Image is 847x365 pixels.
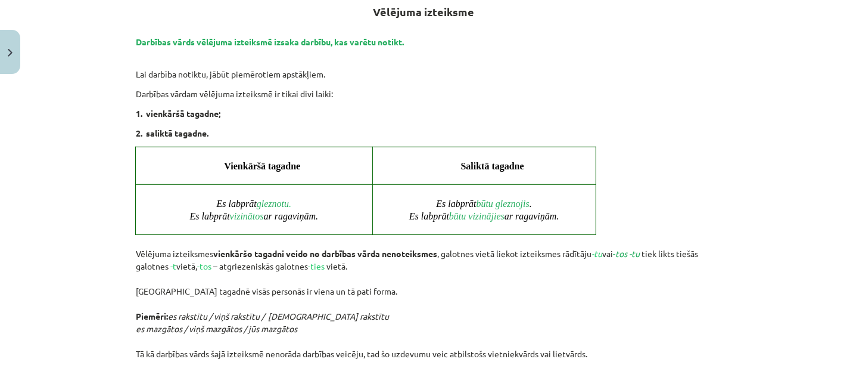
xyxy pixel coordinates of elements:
span: Vienkāršā tagadne [224,161,300,171]
span: būtu vizinājies [449,211,505,221]
strong: Vēlējuma izteiksme [373,5,474,18]
span: Es labprāt [217,199,257,209]
em: -tu [591,248,602,259]
span: - [613,248,640,259]
strong: Darbības vārds vēlējuma izteiksmē izsaka darbību, kas varētu notikt. [136,36,404,47]
span: Saliktā tagadne [461,161,524,171]
img: icon-close-lesson-0947bae3869378f0d4975bcd49f059093ad1ed9edebbc8119c70593378902aed.svg [8,49,13,57]
span: būtu gleznojis [477,199,530,209]
span: vizinātos [230,211,264,221]
span: . [530,199,532,209]
strong: 2. saliktā tagadne. [136,128,208,138]
span: . [289,199,291,209]
span: Es labprāt [190,211,230,221]
p: Darbības vārdam vēlējuma izteiksmē ir tikai divi laiki: [136,88,711,100]
span: -tos [197,261,211,271]
span: ar ragaviņām. [264,211,319,221]
span: ar ragaviņām. [505,211,559,221]
em: es rakstītu / viņš rakstītu / [DEMOGRAPHIC_DATA] rakstītu es mazgātos / viņš mazgātos / jūs mazgātos [136,311,389,334]
span: Es labprāt [409,211,449,221]
span: -t [170,261,176,271]
p: Lai darbība notiktu, jābūt piemērotiem apstākļiem. [136,55,711,81]
span: Es labprāt [436,199,476,209]
strong: vienkāršo tagadni veido no darbības vārda nenoteiksmes [213,248,437,259]
span: gleznotu [257,199,289,209]
strong: 1. vienkāršā tagadne; [136,108,220,119]
em: tos -tu [615,248,640,259]
strong: Piemēri: [136,311,168,321]
span: -ties [308,261,325,271]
